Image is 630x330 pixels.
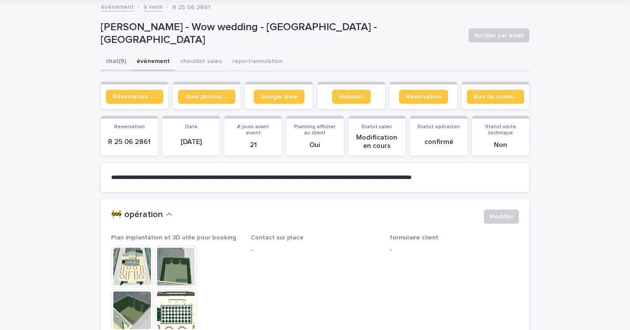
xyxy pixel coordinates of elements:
a: à venir [143,1,163,11]
p: [DATE] [168,138,214,146]
h2: 🚧 opération [111,210,163,220]
a: événement [101,1,134,11]
span: Statut visite technique [485,124,516,136]
span: Contact sur place [251,235,304,241]
button: Notifier par email [469,28,529,42]
span: Réservation [406,94,441,100]
span: Statut opération [417,124,460,130]
p: - [251,246,380,255]
button: 🚧 opération [111,210,172,220]
p: - [390,246,519,255]
a: Google drive [254,90,304,104]
span: Date [185,124,198,130]
a: Bon de commande [467,90,524,104]
span: Hubspot [339,94,364,100]
span: Reservation [114,124,145,130]
span: Modifier [490,212,513,221]
span: Notifier par email [474,31,524,40]
span: Statut sales [361,124,392,130]
a: drive photos coordinateur [178,90,235,104]
span: Planning afficher au client [294,124,336,136]
a: Réservation client [106,90,163,104]
p: Non [477,141,524,149]
span: formulaire client [390,235,438,241]
span: Bon de commande [474,94,517,100]
span: # jours avant event [237,124,269,136]
span: drive photos coordinateur [185,94,228,100]
a: Hubspot [332,90,371,104]
p: Oui [291,141,338,149]
button: événement [131,53,175,71]
p: 21 [230,141,276,149]
button: report/annulation [227,53,288,71]
span: Réservation client [113,94,156,100]
button: checklist sales [175,53,227,71]
p: Modification en cours [353,133,400,150]
p: R 25 06 2861 [106,138,153,146]
p: [PERSON_NAME] - Wow wedding - [GEOGRAPHIC_DATA] - [GEOGRAPHIC_DATA] [101,21,462,46]
a: Réservation [399,90,448,104]
span: Google drive [261,94,297,100]
button: chat (9) [101,53,131,71]
span: Plan implantation et 3D utile pour booking [111,235,236,241]
button: Modifier [484,210,519,224]
p: confirmé [415,138,462,146]
p: R 25 06 2861 [172,2,210,11]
